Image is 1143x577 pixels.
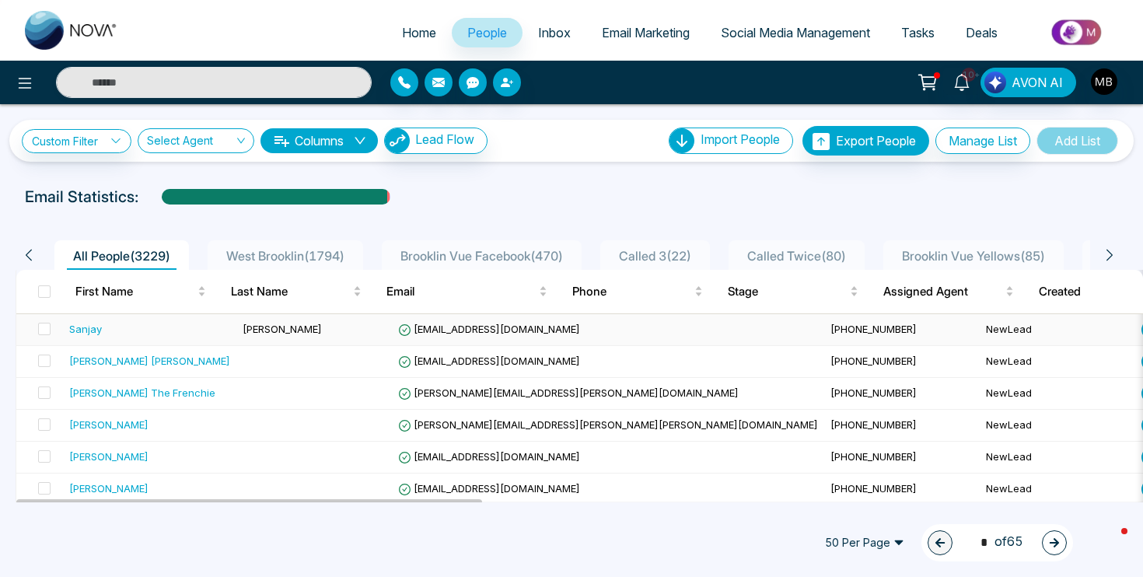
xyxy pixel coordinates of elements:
[1021,15,1134,50] img: Market-place.gif
[415,131,474,147] span: Lead Flow
[467,25,507,40] span: People
[25,185,138,208] p: Email Statistics:
[701,131,780,147] span: Import People
[25,11,118,50] img: Nova CRM Logo
[802,126,929,156] button: Export People
[218,270,374,313] th: Last Name
[572,282,691,301] span: Phone
[943,68,980,95] a: 10+
[705,18,886,47] a: Social Media Management
[886,18,950,47] a: Tasks
[69,385,215,400] div: [PERSON_NAME] The Frenchie
[962,68,976,82] span: 10+
[871,270,1026,313] th: Assigned Agent
[984,72,1006,93] img: Lead Flow
[523,18,586,47] a: Inbox
[398,450,580,463] span: [EMAIL_ADDRESS][DOMAIN_NAME]
[69,417,149,432] div: [PERSON_NAME]
[67,248,177,264] span: All People ( 3229 )
[378,128,488,154] a: Lead FlowLead Flow
[721,25,870,40] span: Social Media Management
[231,282,350,301] span: Last Name
[715,270,871,313] th: Stage
[830,355,917,367] span: [PHONE_NUMBER]
[1012,73,1063,92] span: AVON AI
[980,314,1135,346] td: NewLead
[950,18,1013,47] a: Deals
[398,323,580,335] span: [EMAIL_ADDRESS][DOMAIN_NAME]
[386,18,452,47] a: Home
[560,270,715,313] th: Phone
[1091,68,1117,95] img: User Avatar
[728,282,847,301] span: Stage
[980,474,1135,505] td: NewLead
[883,282,1002,301] span: Assigned Agent
[836,133,916,149] span: Export People
[69,481,149,496] div: [PERSON_NAME]
[830,386,917,399] span: [PHONE_NUMBER]
[243,323,322,335] span: [PERSON_NAME]
[980,410,1135,442] td: NewLead
[22,129,131,153] a: Custom Filter
[220,248,351,264] span: West Brooklin ( 1794 )
[384,128,488,154] button: Lead Flow
[398,418,818,431] span: [PERSON_NAME][EMAIL_ADDRESS][PERSON_NAME][PERSON_NAME][DOMAIN_NAME]
[830,482,917,495] span: [PHONE_NUMBER]
[538,25,571,40] span: Inbox
[374,270,560,313] th: Email
[63,270,218,313] th: First Name
[613,248,697,264] span: Called 3 ( 22 )
[980,378,1135,410] td: NewLead
[971,532,1023,553] span: of 65
[402,25,436,40] span: Home
[398,482,580,495] span: [EMAIL_ADDRESS][DOMAIN_NAME]
[260,128,378,153] button: Columnsdown
[980,346,1135,378] td: NewLead
[398,386,739,399] span: [PERSON_NAME][EMAIL_ADDRESS][PERSON_NAME][DOMAIN_NAME]
[980,68,1076,97] button: AVON AI
[398,355,580,367] span: [EMAIL_ADDRESS][DOMAIN_NAME]
[935,128,1030,154] button: Manage List
[75,282,194,301] span: First Name
[386,282,536,301] span: Email
[69,449,149,464] div: [PERSON_NAME]
[586,18,705,47] a: Email Marketing
[452,18,523,47] a: People
[602,25,690,40] span: Email Marketing
[1090,524,1127,561] iframe: Intercom live chat
[966,25,998,40] span: Deals
[69,321,102,337] div: Sanjay
[385,128,410,153] img: Lead Flow
[354,135,366,147] span: down
[980,442,1135,474] td: NewLead
[814,530,915,555] span: 50 Per Page
[741,248,852,264] span: Called Twice ( 80 )
[896,248,1051,264] span: Brooklin Vue Yellows ( 85 )
[830,418,917,431] span: [PHONE_NUMBER]
[830,450,917,463] span: [PHONE_NUMBER]
[394,248,569,264] span: Brooklin Vue Facebook ( 470 )
[830,323,917,335] span: [PHONE_NUMBER]
[901,25,935,40] span: Tasks
[69,353,230,369] div: [PERSON_NAME] [PERSON_NAME]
